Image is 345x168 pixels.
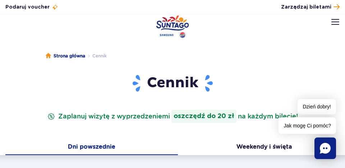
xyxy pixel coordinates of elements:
[46,52,85,60] a: Strona główna
[46,110,299,123] p: Zaplanuj wizytę z wyprzedzeniem na każdym bilecie!
[85,52,107,60] li: Cennik
[314,137,336,159] div: Chat
[281,4,331,11] span: Zarządzaj biletami
[5,140,178,155] button: Dni powszednie
[279,117,336,134] span: Jak mogę Ci pomóc?
[156,15,189,38] a: Park of Poland
[5,4,58,11] a: Podaruj voucher
[331,19,339,25] img: Open menu
[5,74,340,93] h1: Cennik
[298,99,336,115] span: Dzień dobry!
[171,110,236,123] strong: oszczędź do 20 zł
[5,4,50,11] span: Podaruj voucher
[281,2,340,12] a: Zarządzaj biletami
